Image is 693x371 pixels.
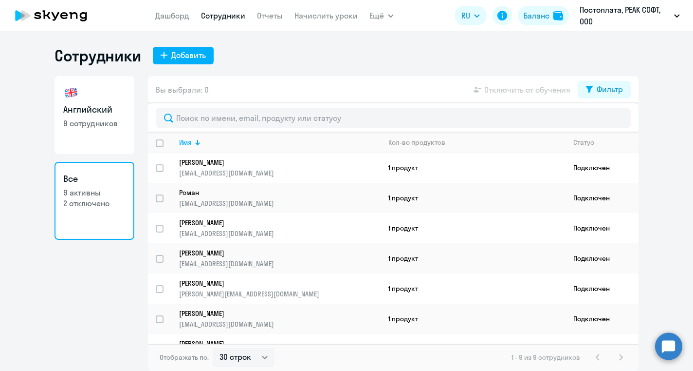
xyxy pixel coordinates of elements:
p: [PERSON_NAME] [179,158,367,167]
span: RU [461,10,470,21]
p: 2 отключено [63,198,126,209]
p: [PERSON_NAME] [179,279,367,288]
td: 1 продукт [381,213,565,243]
button: Балансbalance [518,6,569,25]
td: 1 продукт [381,153,565,183]
p: [EMAIL_ADDRESS][DOMAIN_NAME] [179,320,380,329]
div: Имя [179,138,192,147]
a: Сотрудники [201,11,245,20]
h3: Английский [63,103,126,116]
button: Постоплата, РЕАК СОФТ, ООО [575,4,685,27]
p: [PERSON_NAME] [179,339,367,348]
td: 1 продукт [381,183,565,213]
td: Подключен [565,213,638,243]
td: 1 продукт [381,304,565,334]
td: 1 продукт [381,273,565,304]
td: Подключен [565,243,638,273]
div: Кол-во продуктов [388,138,445,147]
td: Подключен [565,153,638,183]
span: Отображать по: [160,353,209,362]
button: Фильтр [578,81,631,98]
a: [PERSON_NAME][EMAIL_ADDRESS][DOMAIN_NAME] [179,218,380,238]
div: Статус [573,138,638,147]
p: [EMAIL_ADDRESS][DOMAIN_NAME] [179,199,380,208]
button: Добавить [153,47,214,64]
td: Подключен [565,334,638,364]
a: Роман[EMAIL_ADDRESS][DOMAIN_NAME] [179,188,380,208]
td: Подключен [565,183,638,213]
a: Отчеты [257,11,283,20]
a: [PERSON_NAME][EMAIL_ADDRESS][DOMAIN_NAME] [179,158,380,177]
button: RU [455,6,487,25]
a: Английский9 сотрудников [55,76,134,154]
p: [EMAIL_ADDRESS][DOMAIN_NAME] [179,259,380,268]
p: [PERSON_NAME] [179,249,367,257]
td: 1 продукт [381,334,565,364]
div: Фильтр [597,83,623,95]
div: Кол-во продуктов [388,138,565,147]
td: Подключен [565,304,638,334]
div: Имя [179,138,380,147]
h1: Сотрудники [55,46,141,65]
p: [PERSON_NAME][EMAIL_ADDRESS][DOMAIN_NAME] [179,290,380,298]
h3: Все [63,173,126,185]
a: [PERSON_NAME][PERSON_NAME][EMAIL_ADDRESS][DOMAIN_NAME] [179,279,380,298]
div: Статус [573,138,594,147]
span: Вы выбрали: 0 [156,84,209,96]
button: Ещё [369,6,394,25]
a: [PERSON_NAME][EMAIL_ADDRESS][DOMAIN_NAME] [179,249,380,268]
img: balance [553,11,563,20]
p: Постоплата, РЕАК СОФТ, ООО [580,4,670,27]
a: [PERSON_NAME][EMAIL_ADDRESS][DOMAIN_NAME] [179,339,380,359]
p: Роман [179,188,367,197]
td: Подключен [565,273,638,304]
a: [PERSON_NAME][EMAIL_ADDRESS][DOMAIN_NAME] [179,309,380,329]
p: [PERSON_NAME] [179,309,367,318]
p: 9 сотрудников [63,118,126,129]
p: [PERSON_NAME] [179,218,367,227]
div: Добавить [171,49,206,61]
span: 1 - 9 из 9 сотрудников [511,353,580,362]
a: Все9 активны2 отключено [55,162,134,240]
a: Дашборд [155,11,189,20]
p: [EMAIL_ADDRESS][DOMAIN_NAME] [179,229,380,238]
p: [EMAIL_ADDRESS][DOMAIN_NAME] [179,169,380,177]
td: 1 продукт [381,243,565,273]
img: english [63,85,79,100]
div: Баланс [524,10,549,21]
p: 9 активны [63,187,126,198]
span: Ещё [369,10,384,21]
input: Поиск по имени, email, продукту или статусу [156,108,631,128]
a: Начислить уроки [294,11,358,20]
